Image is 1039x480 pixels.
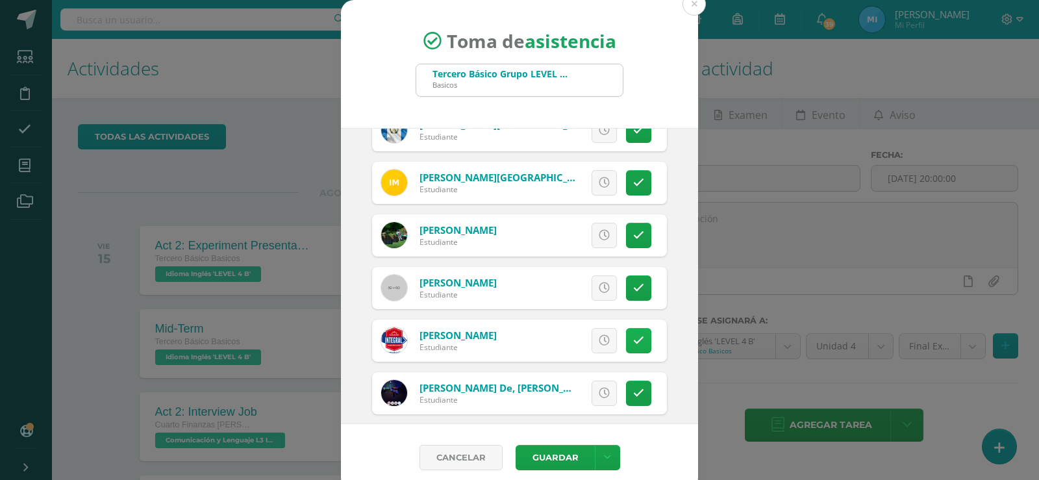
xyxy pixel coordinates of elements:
[419,445,503,470] a: Cancelar
[381,327,407,353] img: 7ee16008cb5d7392d144621305e8eaba.png
[530,381,566,405] span: Excusa
[525,29,616,53] strong: asistencia
[530,329,566,353] span: Excusa
[419,276,497,289] a: [PERSON_NAME]
[530,223,566,247] span: Excusa
[530,118,566,142] span: Excusa
[530,276,566,300] span: Excusa
[381,117,407,143] img: 4aaad981d8c3e283bfa34afe4feb9209.png
[530,171,566,195] span: Excusa
[419,394,575,405] div: Estudiante
[419,236,497,247] div: Estudiante
[419,131,575,142] div: Estudiante
[381,380,407,406] img: d0da478cdadbfd0f92cb1bd11d035a8f.png
[447,29,616,53] span: Toma de
[419,329,497,342] a: [PERSON_NAME]
[419,289,497,300] div: Estudiante
[419,223,497,236] a: [PERSON_NAME]
[381,170,407,196] img: 78cc8b828e6c2d423ac0cd13d11ce96e.png
[416,64,623,96] input: Busca un grado o sección aquí...
[432,68,569,80] div: Tercero Básico Grupo LEVEL 4 B
[419,171,596,184] a: [PERSON_NAME][GEOGRAPHIC_DATA]
[381,222,407,248] img: 8fc75e4a50a867a32233d9832832d999.png
[419,381,595,394] a: [PERSON_NAME] de, [PERSON_NAME]
[432,80,569,90] div: Basicos
[419,184,575,195] div: Estudiante
[381,275,407,301] img: 60x60
[516,445,595,470] button: Guardar
[419,342,497,353] div: Estudiante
